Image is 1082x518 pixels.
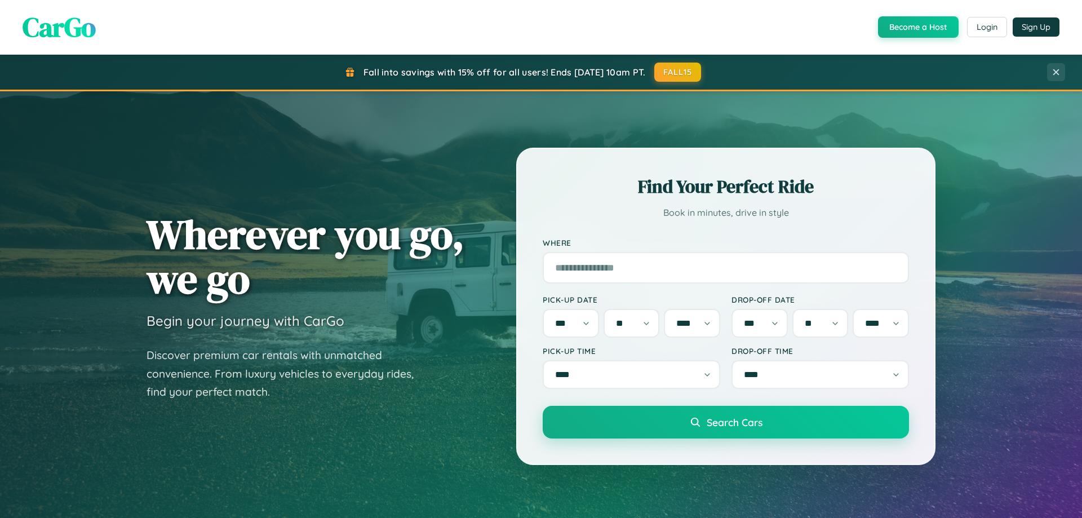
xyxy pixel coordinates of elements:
label: Pick-up Date [543,295,720,304]
button: Sign Up [1013,17,1059,37]
h2: Find Your Perfect Ride [543,174,909,199]
h1: Wherever you go, we go [147,212,464,301]
button: Search Cars [543,406,909,439]
span: Fall into savings with 15% off for all users! Ends [DATE] 10am PT. [363,67,646,78]
p: Book in minutes, drive in style [543,205,909,221]
button: Login [967,17,1007,37]
button: Become a Host [878,16,959,38]
button: FALL15 [654,63,702,82]
span: CarGo [23,8,96,46]
h3: Begin your journey with CarGo [147,312,344,329]
span: Search Cars [707,416,762,428]
label: Where [543,238,909,247]
label: Drop-off Date [731,295,909,304]
label: Drop-off Time [731,346,909,356]
label: Pick-up Time [543,346,720,356]
p: Discover premium car rentals with unmatched convenience. From luxury vehicles to everyday rides, ... [147,346,428,401]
